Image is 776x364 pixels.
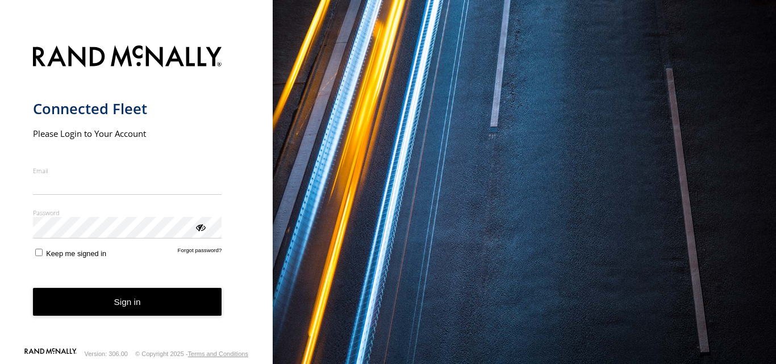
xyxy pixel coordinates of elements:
[33,208,222,217] label: Password
[46,249,106,258] span: Keep me signed in
[33,43,222,72] img: Rand McNally
[85,350,128,357] div: Version: 306.00
[188,350,248,357] a: Terms and Conditions
[24,348,77,359] a: Visit our Website
[33,128,222,139] h2: Please Login to Your Account
[178,247,222,258] a: Forgot password?
[194,221,206,232] div: ViewPassword
[33,99,222,118] h1: Connected Fleet
[35,249,43,256] input: Keep me signed in
[33,166,222,175] label: Email
[33,39,240,347] form: main
[33,288,222,316] button: Sign in
[135,350,248,357] div: © Copyright 2025 -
